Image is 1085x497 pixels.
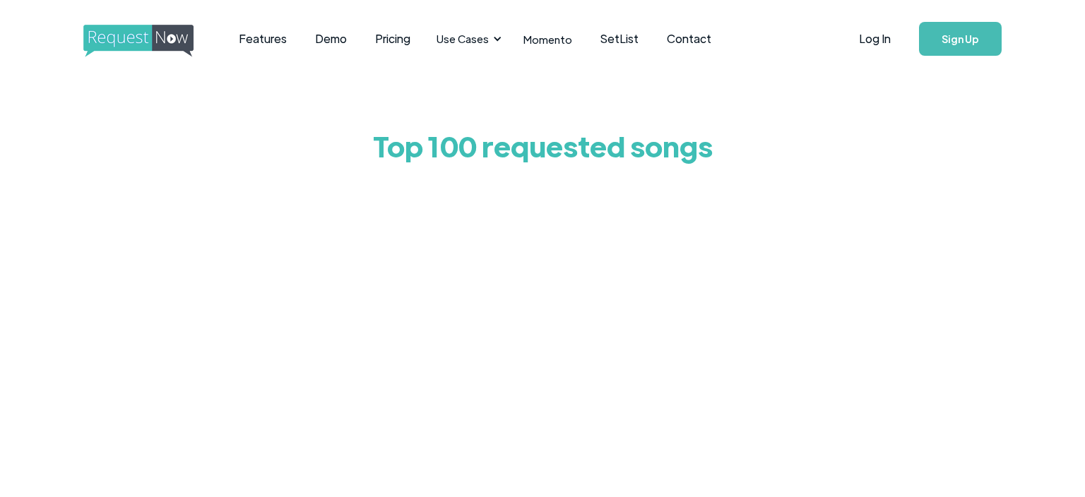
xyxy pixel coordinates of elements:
a: Features [225,17,301,61]
a: home [83,25,189,53]
h1: Top 100 requested songs [211,117,874,174]
a: Pricing [361,17,425,61]
img: requestnow logo [83,25,220,57]
a: Contact [653,17,725,61]
a: SetList [586,17,653,61]
a: Log In [845,14,905,64]
a: Momento [509,18,586,60]
a: Sign Up [919,22,1002,56]
div: Use Cases [437,31,489,47]
div: Use Cases [428,17,506,61]
a: Demo [301,17,361,61]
